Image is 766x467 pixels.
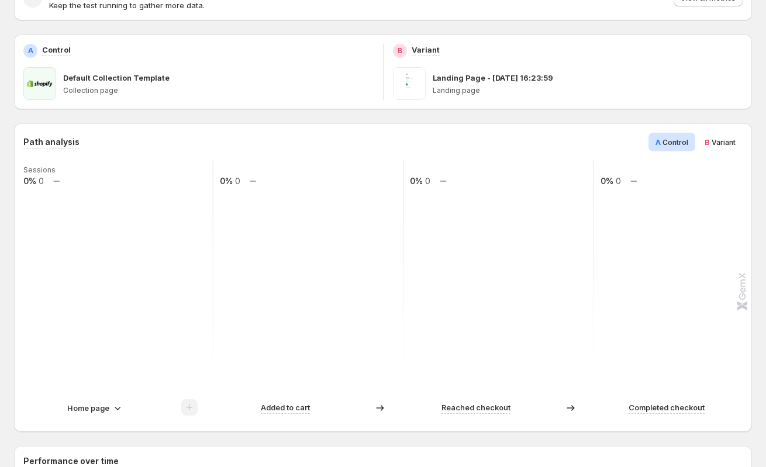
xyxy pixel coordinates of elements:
[425,176,430,186] text: 0
[433,86,743,95] p: Landing page
[705,137,710,147] span: B
[67,402,109,414] p: Home page
[23,136,80,148] h3: Path analysis
[63,86,374,95] p: Collection page
[39,176,44,186] text: 0
[663,138,688,147] span: Control
[220,176,233,186] text: 0%
[49,1,205,10] span: Keep the test running to gather more data.
[412,44,440,56] p: Variant
[712,138,736,147] span: Variant
[261,402,310,413] p: Added to cart
[398,46,402,56] h2: B
[629,402,705,413] p: Completed checkout
[23,165,56,174] text: Sessions
[616,176,621,186] text: 0
[655,137,661,147] span: A
[23,176,36,186] text: 0%
[410,176,423,186] text: 0%
[63,72,170,84] p: Default Collection Template
[28,46,33,56] h2: A
[235,176,240,186] text: 0
[441,402,510,413] p: Reached checkout
[601,176,613,186] text: 0%
[42,44,71,56] p: Control
[23,67,56,100] img: Default Collection Template
[433,72,553,84] p: Landing Page - [DATE] 16:23:59
[393,67,426,100] img: Landing Page - Sep 14, 16:23:59
[23,455,743,467] h2: Performance over time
